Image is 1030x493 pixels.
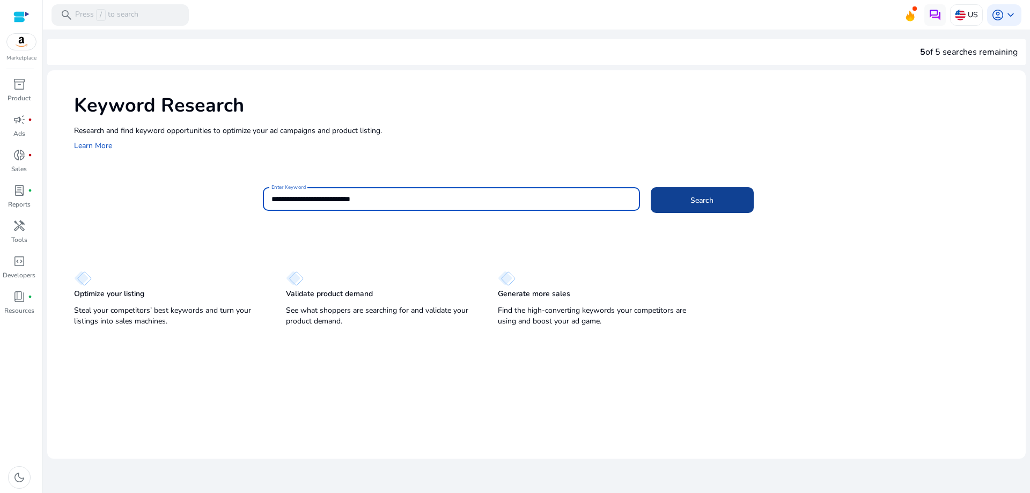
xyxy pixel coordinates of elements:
[74,289,144,299] p: Optimize your listing
[75,9,138,21] p: Press to search
[498,289,570,299] p: Generate more sales
[11,235,27,245] p: Tools
[60,9,73,21] span: search
[28,295,32,299] span: fiber_manual_record
[13,113,26,126] span: campaign
[991,9,1004,21] span: account_circle
[74,271,92,286] img: diamond.svg
[13,149,26,161] span: donut_small
[3,270,35,280] p: Developers
[498,271,516,286] img: diamond.svg
[651,187,754,213] button: Search
[271,183,306,191] mat-label: Enter Keyword
[74,94,1015,117] h1: Keyword Research
[13,471,26,484] span: dark_mode
[11,164,27,174] p: Sales
[920,46,925,58] span: 5
[74,125,1015,136] p: Research and find keyword opportunities to optimize your ad campaigns and product listing.
[13,184,26,197] span: lab_profile
[28,117,32,122] span: fiber_manual_record
[8,200,31,209] p: Reports
[1004,9,1017,21] span: keyboard_arrow_down
[286,305,476,327] p: See what shoppers are searching for and validate your product demand.
[74,305,264,327] p: Steal your competitors’ best keywords and turn your listings into sales machines.
[28,153,32,157] span: fiber_manual_record
[286,289,373,299] p: Validate product demand
[96,9,106,21] span: /
[690,195,713,206] span: Search
[968,5,978,24] p: US
[13,78,26,91] span: inventory_2
[13,129,25,138] p: Ads
[74,141,112,151] a: Learn More
[7,34,36,50] img: amazon.svg
[920,46,1018,58] div: of 5 searches remaining
[4,306,34,315] p: Resources
[286,271,304,286] img: diamond.svg
[498,305,688,327] p: Find the high-converting keywords your competitors are using and boost your ad game.
[955,10,966,20] img: us.svg
[13,290,26,303] span: book_4
[6,54,36,62] p: Marketplace
[13,255,26,268] span: code_blocks
[28,188,32,193] span: fiber_manual_record
[8,93,31,103] p: Product
[13,219,26,232] span: handyman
